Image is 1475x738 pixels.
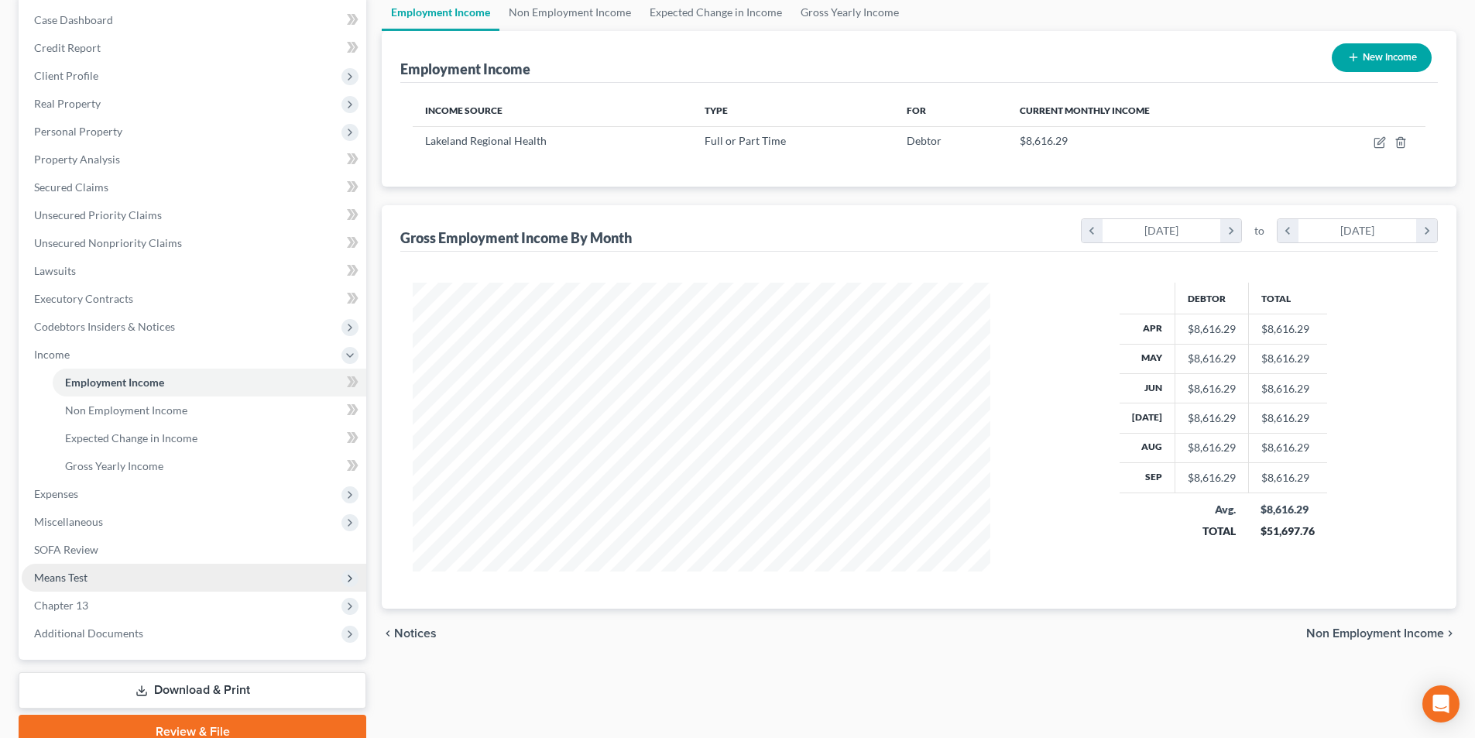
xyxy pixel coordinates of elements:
div: $8,616.29 [1188,440,1236,455]
button: New Income [1332,43,1432,72]
span: Income [34,348,70,361]
i: chevron_left [1082,219,1103,242]
td: $8,616.29 [1248,403,1327,433]
span: Chapter 13 [34,599,88,612]
span: Income Source [425,105,503,116]
span: Miscellaneous [34,515,103,528]
div: $8,616.29 [1188,381,1236,396]
span: Lakeland Regional Health [425,134,547,147]
th: Debtor [1175,283,1248,314]
div: [DATE] [1298,219,1417,242]
div: $8,616.29 [1188,470,1236,486]
span: Employment Income [65,376,164,389]
a: Expected Change in Income [53,424,366,452]
a: Unsecured Priority Claims [22,201,366,229]
span: Non Employment Income [1306,627,1444,640]
div: Employment Income [400,60,530,78]
th: Apr [1120,314,1175,344]
span: Case Dashboard [34,13,113,26]
span: Codebtors Insiders & Notices [34,320,175,333]
span: $8,616.29 [1020,134,1068,147]
th: May [1120,344,1175,373]
th: Total [1248,283,1327,314]
span: Client Profile [34,69,98,82]
span: Lawsuits [34,264,76,277]
a: Case Dashboard [22,6,366,34]
span: to [1254,223,1264,239]
a: Gross Yearly Income [53,452,366,480]
span: For [907,105,926,116]
span: Unsecured Nonpriority Claims [34,236,182,249]
span: Expected Change in Income [65,431,197,445]
td: $8,616.29 [1248,373,1327,403]
div: Avg. [1187,502,1236,517]
td: $8,616.29 [1248,433,1327,462]
span: Notices [394,627,437,640]
span: Personal Property [34,125,122,138]
div: $8,616.29 [1188,410,1236,426]
span: Type [705,105,728,116]
i: chevron_left [1278,219,1298,242]
span: Means Test [34,571,87,584]
span: Full or Part Time [705,134,786,147]
div: TOTAL [1187,523,1236,539]
span: Additional Documents [34,626,143,640]
th: Jun [1120,373,1175,403]
div: Gross Employment Income By Month [400,228,632,247]
i: chevron_left [382,627,394,640]
span: Executory Contracts [34,292,133,305]
span: Debtor [907,134,942,147]
span: Real Property [34,97,101,110]
a: Property Analysis [22,146,366,173]
span: Expenses [34,487,78,500]
button: chevron_left Notices [382,627,437,640]
td: $8,616.29 [1248,344,1327,373]
a: SOFA Review [22,536,366,564]
a: Employment Income [53,369,366,396]
div: $51,697.76 [1261,523,1315,539]
div: Open Intercom Messenger [1422,685,1460,723]
span: Current Monthly Income [1020,105,1150,116]
a: Executory Contracts [22,285,366,313]
a: Download & Print [19,672,366,709]
button: Non Employment Income chevron_right [1306,627,1456,640]
span: SOFA Review [34,543,98,556]
div: $8,616.29 [1188,321,1236,337]
span: Unsecured Priority Claims [34,208,162,221]
a: Lawsuits [22,257,366,285]
a: Unsecured Nonpriority Claims [22,229,366,257]
span: Gross Yearly Income [65,459,163,472]
div: [DATE] [1103,219,1221,242]
th: Sep [1120,463,1175,493]
span: Credit Report [34,41,101,54]
td: $8,616.29 [1248,463,1327,493]
span: Property Analysis [34,153,120,166]
a: Non Employment Income [53,396,366,424]
i: chevron_right [1416,219,1437,242]
i: chevron_right [1444,627,1456,640]
span: Secured Claims [34,180,108,194]
i: chevron_right [1220,219,1241,242]
a: Secured Claims [22,173,366,201]
td: $8,616.29 [1248,314,1327,344]
div: $8,616.29 [1261,502,1315,517]
th: [DATE] [1120,403,1175,433]
span: Non Employment Income [65,403,187,417]
a: Credit Report [22,34,366,62]
div: $8,616.29 [1188,351,1236,366]
th: Aug [1120,433,1175,462]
